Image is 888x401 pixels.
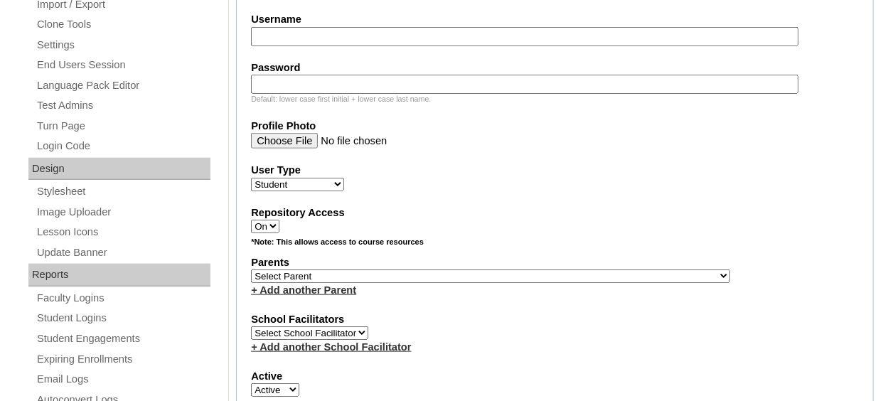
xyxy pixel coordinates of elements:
[251,205,859,220] label: Repository Access
[36,97,210,114] a: Test Admins
[36,16,210,33] a: Clone Tools
[36,137,210,155] a: Login Code
[36,351,210,368] a: Expiring Enrollments
[251,369,859,384] label: Active
[36,36,210,54] a: Settings
[36,56,210,74] a: End Users Session
[36,309,210,327] a: Student Logins
[36,330,210,348] a: Student Engagements
[251,163,859,178] label: User Type
[251,255,859,270] label: Parents
[36,183,210,200] a: Stylesheet
[251,94,859,105] div: Default: lower case first initial + lower case last name.
[36,289,210,307] a: Faculty Logins
[251,237,859,255] div: *Note: This allows access to course resources
[251,284,356,296] a: + Add another Parent
[36,203,210,221] a: Image Uploader
[251,119,859,134] label: Profile Photo
[36,223,210,241] a: Lesson Icons
[251,60,859,75] label: Password
[251,12,859,27] label: Username
[28,158,210,181] div: Design
[36,117,210,135] a: Turn Page
[36,370,210,388] a: Email Logs
[251,341,411,353] a: + Add another School Facilitator
[36,244,210,262] a: Update Banner
[28,264,210,287] div: Reports
[36,77,210,95] a: Language Pack Editor
[251,312,859,327] label: School Facilitators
